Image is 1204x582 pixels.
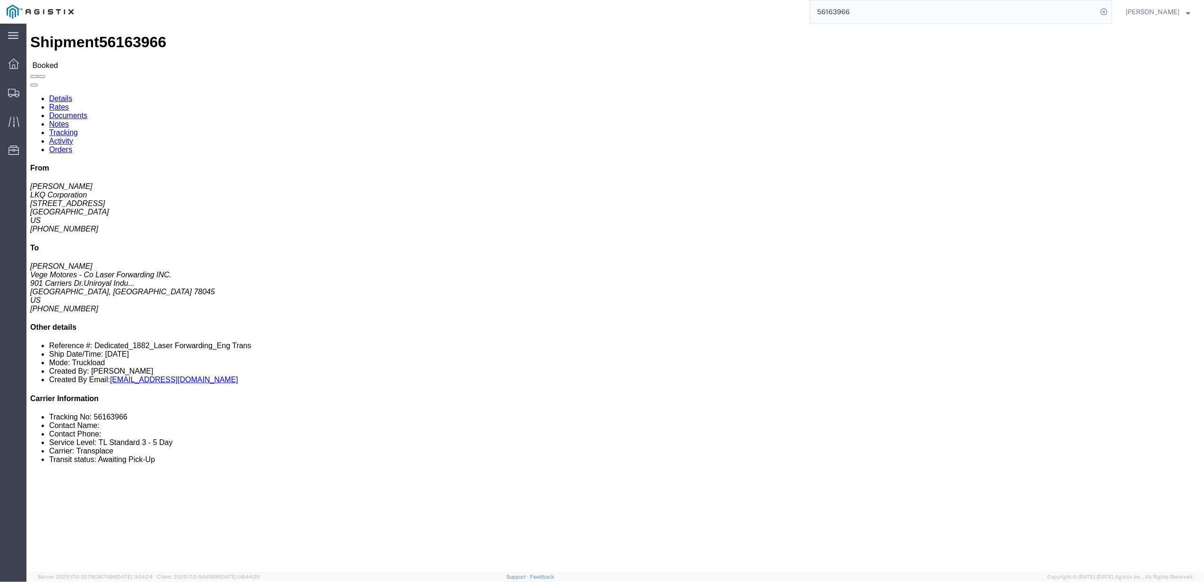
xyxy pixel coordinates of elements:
span: [DATE] 08:44:20 [220,574,260,580]
button: [PERSON_NAME] [1125,6,1191,17]
span: Copyright © [DATE]-[DATE] Agistix Inc., All Rights Reserved [1047,573,1193,581]
span: Jorge Hinojosa [1126,7,1179,17]
input: Search for shipment number, reference number [810,0,1097,23]
span: Server: 2025.17.0-327f6347098 [38,574,153,580]
a: Feedback [530,574,554,580]
img: logo [7,5,74,19]
iframe: FS Legacy Container [26,24,1204,572]
span: Client: 2025.17.0-5dd568f [157,574,260,580]
span: [DATE] 11:04:24 [116,574,153,580]
a: Support [506,574,530,580]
